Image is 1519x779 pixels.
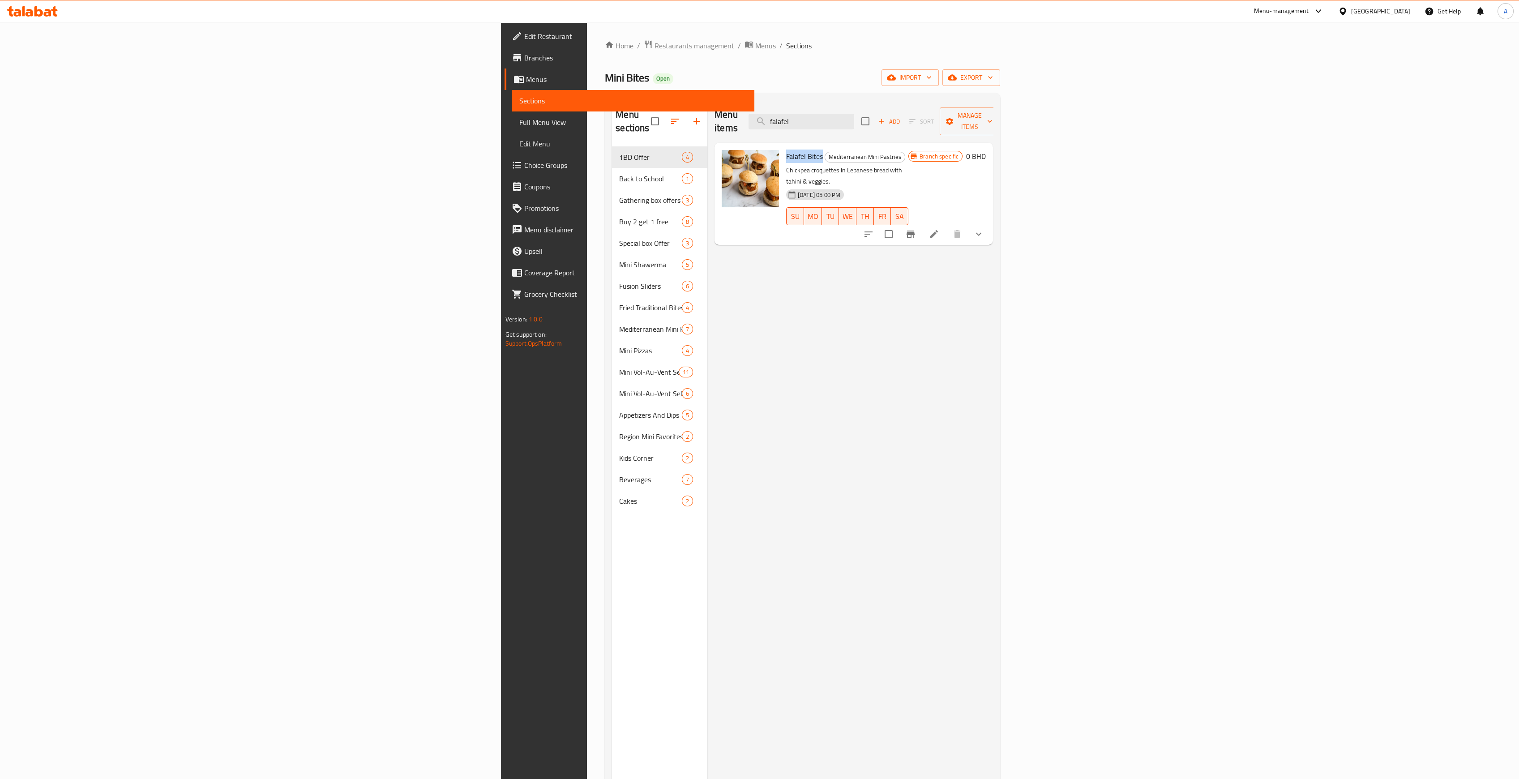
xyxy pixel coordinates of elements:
[619,238,682,248] span: Special box Offer
[682,389,693,398] span: 6
[682,218,693,226] span: 8
[682,431,693,442] div: items
[612,340,707,361] div: Mini Pizzas4
[856,207,874,225] button: TH
[505,313,527,325] span: Version:
[612,275,707,297] div: Fusion Sliders6
[619,388,682,399] span: Mini Vol-Au-Vent Selection
[682,304,693,312] span: 4
[505,338,562,349] a: Support.OpsPlatform
[519,95,748,106] span: Sections
[966,150,986,163] h6: 0 BHD
[512,111,755,133] a: Full Menu View
[900,223,921,245] button: Branch-specific-item
[612,361,707,383] div: Mini Vol-Au-Vent Selection (Sweet)11
[619,152,682,163] div: 1BD Offer
[682,453,693,463] div: items
[929,229,939,240] a: Edit menu item
[505,68,755,90] a: Menus
[682,281,693,291] div: items
[843,210,853,223] span: WE
[682,474,693,485] div: items
[612,254,707,275] div: Mini Shawerma5
[682,196,693,205] span: 3
[682,411,693,419] span: 5
[612,404,707,426] div: Appetizers And Dips5
[858,223,879,245] button: sort-choices
[619,281,682,291] div: Fusion Sliders
[682,216,693,227] div: items
[826,210,836,223] span: TU
[612,146,707,168] div: 1BD Offer4
[682,497,693,505] span: 2
[950,72,993,83] span: export
[619,453,682,463] div: Kids Corner
[524,224,748,235] span: Menu disclaimer
[619,259,682,270] span: Mini Shawerma
[755,40,776,51] span: Menus
[505,154,755,176] a: Choice Groups
[947,110,993,133] span: Manage items
[524,203,748,214] span: Promotions
[505,283,755,305] a: Grocery Checklist
[682,325,693,334] span: 7
[679,367,693,377] div: items
[946,223,968,245] button: delete
[786,40,812,51] span: Sections
[825,152,905,162] span: Mediterranean Mini Pastries
[619,216,682,227] span: Buy 2 get 1 free
[524,181,748,192] span: Coupons
[505,47,755,68] a: Branches
[682,259,693,270] div: items
[505,197,755,219] a: Promotions
[875,115,903,128] span: Add item
[612,189,707,211] div: Gathering box offers3
[619,302,682,313] span: Fried Traditional Bites
[612,383,707,404] div: Mini Vol-Au-Vent Selection6
[804,207,822,225] button: MO
[619,324,682,334] span: Mediterranean Mini Pastries
[940,107,1000,135] button: Manage items
[682,239,693,248] span: 3
[942,69,1000,86] button: export
[612,143,707,515] nav: Menu sections
[682,195,693,205] div: items
[619,345,682,356] div: Mini Pizzas
[682,410,693,420] div: items
[903,115,940,128] span: Select section first
[505,26,755,47] a: Edit Restaurant
[682,475,693,484] span: 7
[612,447,707,469] div: Kids Corner2
[619,173,682,184] span: Back to School
[877,116,901,127] span: Add
[612,297,707,318] div: Fried Traditional Bites4
[682,496,693,506] div: items
[619,195,682,205] span: Gathering box offers
[612,490,707,512] div: Cakes2
[505,219,755,240] a: Menu disclaimer
[524,31,748,42] span: Edit Restaurant
[794,191,844,199] span: [DATE] 05:00 PM
[894,210,905,223] span: SA
[682,238,693,248] div: items
[874,207,891,225] button: FR
[505,240,755,262] a: Upsell
[973,229,984,240] svg: Show Choices
[529,313,543,325] span: 1.0.0
[916,152,962,161] span: Branch specific
[722,150,779,207] img: Falafel Bites
[889,72,932,83] span: import
[524,289,748,300] span: Grocery Checklist
[786,150,823,163] span: Falafel Bites
[779,40,783,51] li: /
[524,52,748,63] span: Branches
[619,474,682,485] span: Beverages
[619,496,682,506] span: Cakes
[808,210,818,223] span: MO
